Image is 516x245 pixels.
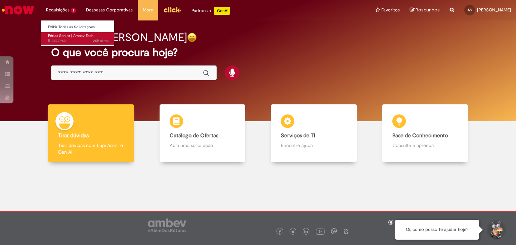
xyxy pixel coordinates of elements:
h2: Boa tarde, [PERSON_NAME] [51,32,187,43]
span: AS [468,8,472,12]
span: More [143,7,153,13]
ul: Requisições [41,20,115,47]
p: Consulte e aprenda [392,142,458,149]
div: Padroniza [191,7,230,15]
p: Encontre ajuda [281,142,347,149]
img: happy-face.png [187,33,197,42]
img: click_logo_yellow_360x200.png [163,5,181,15]
img: logo_footer_ambev_rotulo_gray.png [148,218,186,232]
img: logo_footer_facebook.png [278,230,282,234]
span: Despesas Corporativas [86,7,133,13]
span: Favoritos [381,7,400,13]
b: Tirar dúvidas [58,132,89,139]
time: 29/09/2025 15:57:04 [93,38,109,43]
a: Rascunhos [410,7,440,13]
span: Rascunhos [416,7,440,13]
a: Serviços de TI Encontre ajuda [258,104,370,162]
b: Serviços de TI [281,132,315,139]
b: Base de Conhecimento [392,132,448,139]
h2: O que você procura hoje? [51,47,465,58]
a: Exibir Todas as Solicitações [41,23,115,31]
a: Base de Conhecimento Consulte e aprenda [370,104,481,162]
p: Abra uma solicitação [170,142,235,149]
img: logo_footer_youtube.png [316,227,325,236]
span: 20h atrás [93,38,109,43]
p: +GenAi [214,7,230,15]
img: logo_footer_naosei.png [343,228,349,234]
p: Tirar dúvidas com Lupi Assist e Gen Ai [58,142,124,155]
span: [PERSON_NAME] [477,7,511,13]
button: Iniciar Conversa de Suporte [486,220,506,240]
span: Requisições [46,7,70,13]
span: Férias Senior | Ambev Tech [48,33,93,38]
b: Catálogo de Ofertas [170,132,218,139]
span: 1 [71,8,76,13]
img: logo_footer_linkedin.png [304,230,308,234]
a: Aberto R13577962 : Férias Senior | Ambev Tech [41,32,115,45]
img: logo_footer_workplace.png [331,228,337,234]
img: ServiceNow [1,3,35,17]
a: Catálogo de Ofertas Abra uma solicitação [147,104,258,162]
a: Tirar dúvidas Tirar dúvidas com Lupi Assist e Gen Ai [35,104,147,162]
img: logo_footer_twitter.png [291,230,295,234]
div: Oi, como posso te ajudar hoje? [395,220,479,240]
span: R13577962 [48,38,109,44]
